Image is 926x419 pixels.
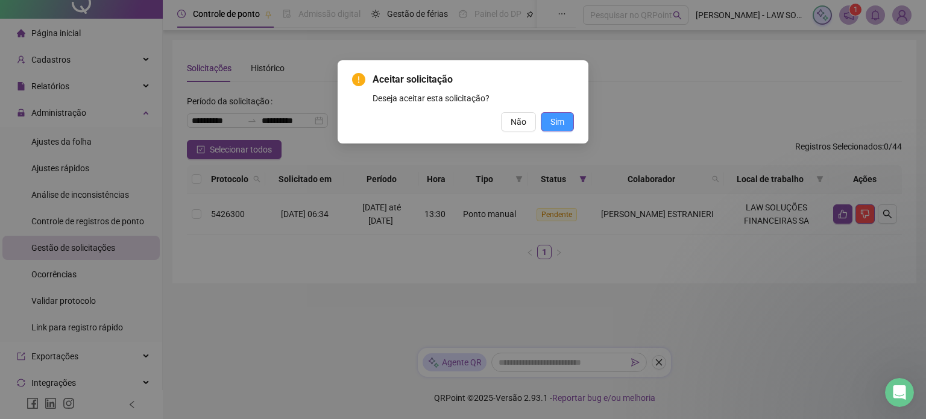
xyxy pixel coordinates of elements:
iframe: Intercom live chat [885,378,914,407]
span: Sim [550,115,564,128]
div: Deseja aceitar esta solicitação? [373,92,574,105]
span: exclamation-circle [352,73,365,86]
button: Sim [541,112,574,131]
span: Aceitar solicitação [373,72,574,87]
button: Não [501,112,536,131]
span: Não [511,115,526,128]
